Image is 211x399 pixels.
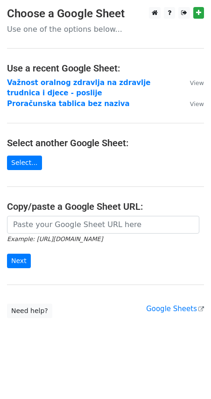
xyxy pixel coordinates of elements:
[7,24,204,34] p: Use one of the options below...
[7,63,204,74] h4: Use a recent Google Sheet:
[7,156,42,170] a: Select...
[7,216,199,234] input: Paste your Google Sheet URL here
[146,305,204,313] a: Google Sheets
[181,100,204,108] a: View
[7,7,204,21] h3: Choose a Google Sheet
[7,78,151,98] a: Važnost oralnog zdravlja na zdravlje trudnica i djece - poslije
[7,137,204,149] h4: Select another Google Sheet:
[7,201,204,212] h4: Copy/paste a Google Sheet URL:
[7,254,31,268] input: Next
[7,100,130,108] a: Proračunska tablica bez naziva
[190,79,204,86] small: View
[181,78,204,87] a: View
[190,100,204,107] small: View
[7,304,52,318] a: Need help?
[7,235,103,242] small: Example: [URL][DOMAIN_NAME]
